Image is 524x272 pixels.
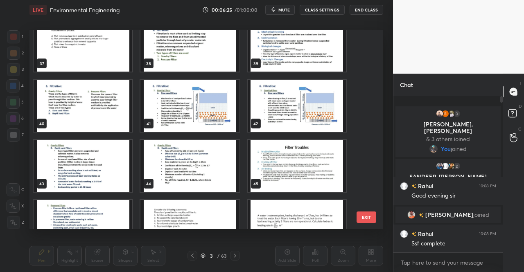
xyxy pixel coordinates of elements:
[7,96,24,109] div: 5
[217,253,219,258] div: /
[7,200,24,213] div: X
[447,162,455,170] img: 3a7fb95ce51e474399dd4c7fb3ce12a4.jpg
[451,146,467,152] span: joined
[140,200,239,252] img: 17569171491F8J06.pdf
[34,80,132,132] img: 17569171491F8J06.pdf
[479,232,496,236] div: 10:08 PM
[7,30,23,43] div: 1
[400,121,496,134] p: [PERSON_NAME], [PERSON_NAME]
[400,173,496,180] p: SANDEEP, [PERSON_NAME]
[34,200,132,252] img: 17569171491F8J06.pdf
[29,5,47,15] div: LIVE
[7,63,24,76] div: 3
[519,103,522,109] p: D
[416,229,434,238] h6: Rahul
[436,162,444,170] img: af62757589714643adf6f010886c655e.jpg
[393,105,503,253] div: grid
[7,47,24,60] div: 2
[140,140,239,192] img: 17569171491F8J06.pdf
[221,252,227,259] div: 63
[248,80,346,132] img: 17569171491F8J06.pdf
[441,162,449,170] img: 3fce0b1c656142f0aa3fc88f1cac908a.3726857_
[278,7,290,13] span: mute
[429,145,438,153] img: 9d3c740ecb1b4446abd3172a233dfc7b.png
[411,240,496,248] div: Ssf complete
[300,5,345,15] button: CLASS SETTINGS
[479,184,496,189] div: 10:08 PM
[519,80,522,86] p: T
[7,183,24,196] div: C
[453,162,461,170] div: 2
[7,112,24,125] div: 6
[411,232,416,236] img: no-rating-badge.077c3623.svg
[7,79,24,92] div: 4
[350,5,383,15] button: End Class
[50,6,120,14] h4: Environmental Engineering
[265,5,295,15] button: mute
[453,110,461,118] div: 3
[207,253,215,258] div: 3
[400,136,496,142] p: & 3 others joined
[248,200,346,252] img: 17569171491F8J06.pdf
[34,140,132,192] img: 17569171491F8J06.pdf
[419,213,424,218] img: no-rating-badge.077c3623.svg
[357,211,376,223] button: EXIT
[441,110,449,118] img: fb3431a9b24e49a1b3bcbff65c499ed1.jpg
[473,211,489,218] span: joined
[393,74,420,96] p: Chat
[411,184,416,189] img: no-rating-badge.077c3623.svg
[34,20,132,72] img: 17569171491F8J06.pdf
[411,192,496,200] div: Good evening sir
[425,211,473,218] span: [PERSON_NAME]
[407,211,416,219] img: 96363a022ec74999bf332c187250a624.jpg
[29,30,369,229] div: grid
[518,126,522,132] p: G
[441,146,451,152] span: You
[416,182,434,190] h6: Rahul
[7,216,24,229] div: Z
[140,80,239,132] img: 17569171491F8J06.pdf
[248,140,346,192] img: 17569171491F8J06.pdf
[140,20,239,72] img: 17569171491F8J06.pdf
[400,230,408,238] img: 3fce0b1c656142f0aa3fc88f1cac908a.3726857_
[248,20,346,72] img: 17569171491F8J06.pdf
[7,128,24,142] div: 7
[436,110,444,118] img: 2453237d5c504f7b9872164a1e144dc4.jpg
[400,182,408,190] img: 3fce0b1c656142f0aa3fc88f1cac908a.3726857_
[447,110,455,118] img: b85ef000e20047b0a410e600e28f0247.15690187_3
